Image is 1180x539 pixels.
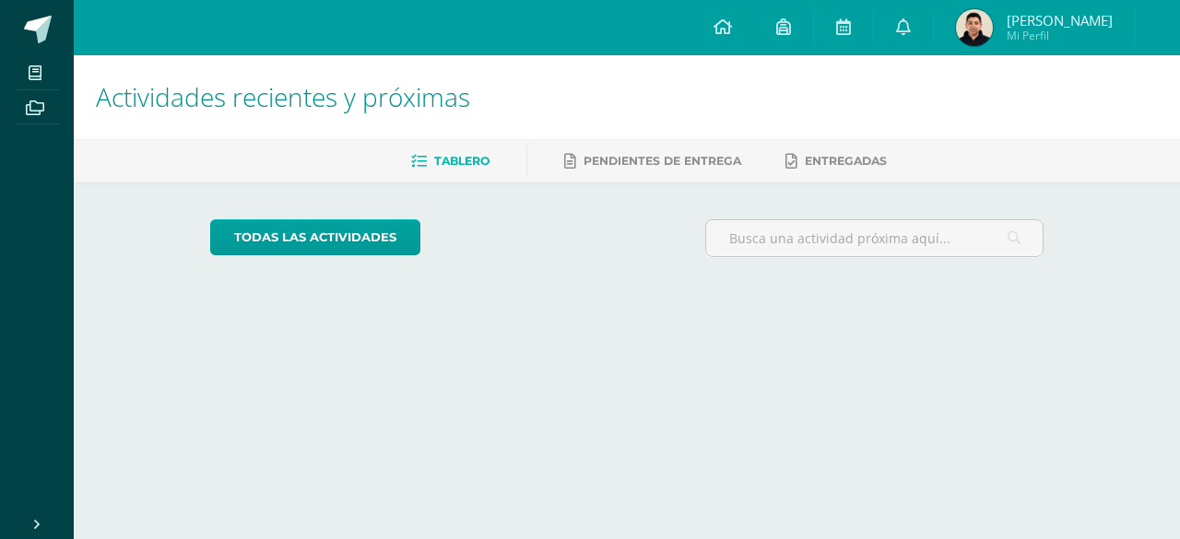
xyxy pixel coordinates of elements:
span: [PERSON_NAME] [1007,11,1113,29]
a: todas las Actividades [210,219,420,255]
a: Entregadas [785,146,887,176]
a: Tablero [411,146,490,176]
span: Entregadas [805,154,887,168]
span: Pendientes de entrega [584,154,741,168]
input: Busca una actividad próxima aquí... [706,220,1044,256]
a: Pendientes de entrega [564,146,741,176]
span: Mi Perfil [1007,28,1113,43]
span: Actividades recientes y próximas [96,79,470,114]
span: Tablero [434,154,490,168]
img: f030b365f4a656aee2bc7c6bfb38a77c.png [956,9,993,46]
